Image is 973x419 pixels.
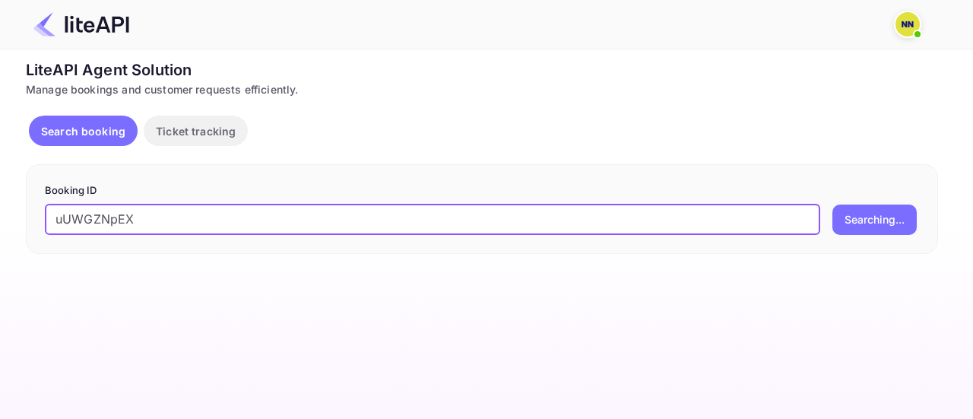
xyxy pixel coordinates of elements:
[45,205,820,235] input: Enter Booking ID (e.g., 63782194)
[45,183,919,198] p: Booking ID
[156,123,236,139] p: Ticket tracking
[41,123,125,139] p: Search booking
[895,12,920,37] img: N/A N/A
[33,12,129,37] img: LiteAPI Logo
[26,59,938,81] div: LiteAPI Agent Solution
[26,81,938,97] div: Manage bookings and customer requests efficiently.
[832,205,917,235] button: Searching...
